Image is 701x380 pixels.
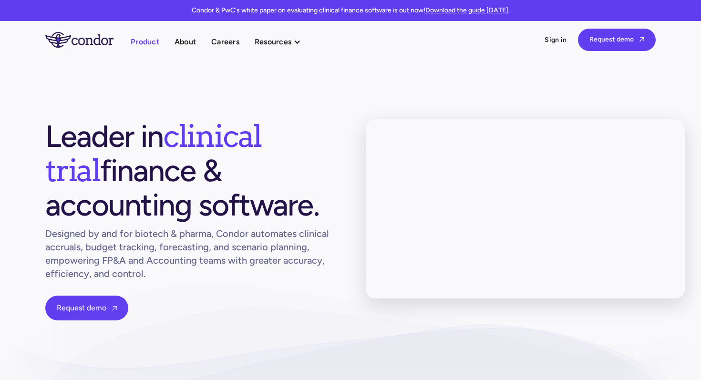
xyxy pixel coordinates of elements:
[175,35,196,48] a: About
[45,117,261,189] span: clinical trial
[211,35,239,48] a: Careers
[112,305,117,311] span: 
[45,227,335,280] h1: Designed by and for biotech & pharma, Condor automates clinical accruals, budget tracking, foreca...
[366,119,685,298] iframe: Intro to Condor: Your leading integrated clincal trial finance platform
[255,35,310,48] div: Resources
[255,35,291,48] div: Resources
[425,6,510,14] a: Download the guide [DATE].
[639,36,644,42] span: 
[131,35,159,48] a: Product
[45,32,131,47] a: home
[45,119,335,222] h1: Leader in finance & accounting software.
[45,296,128,320] a: Request demo
[192,6,510,15] p: Condor & PwC's white paper on evaluating clinical finance software is out now!
[545,35,567,45] a: Sign in
[578,29,656,51] a: Request demo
